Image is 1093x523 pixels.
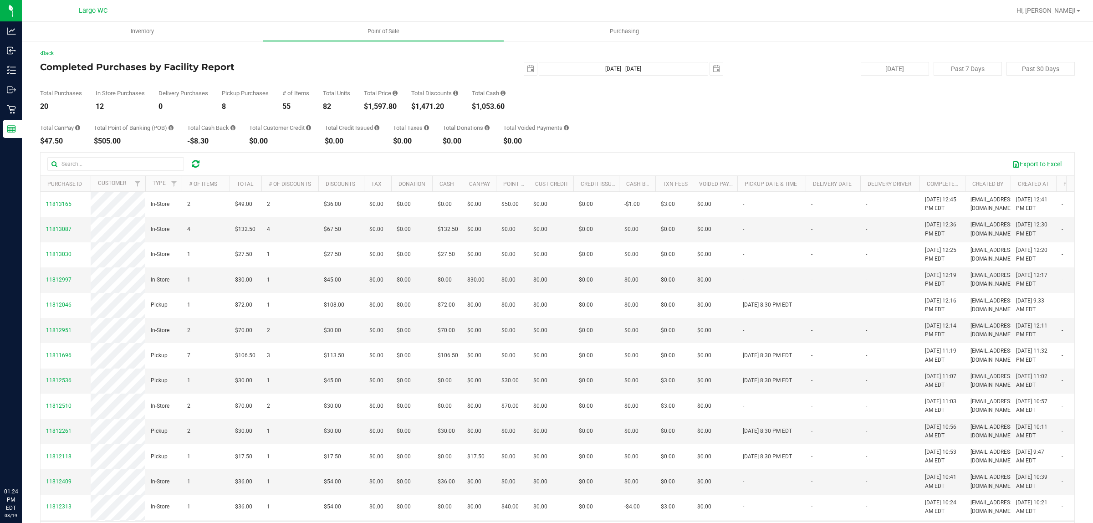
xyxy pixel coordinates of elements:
[267,276,270,284] span: 1
[564,125,569,131] i: Sum of all voided payment transaction amounts, excluding tips and transaction fees, for all purch...
[970,271,1015,288] span: [EMAIL_ADDRESS][DOMAIN_NAME]
[96,103,145,110] div: 12
[411,103,458,110] div: $1,471.20
[393,90,398,96] i: Sum of the total prices of all purchases in the date range.
[1016,271,1051,288] span: [DATE] 12:17 PM EDT
[187,376,190,385] span: 1
[1062,376,1063,385] span: -
[925,195,960,213] span: [DATE] 12:45 PM EDT
[397,276,411,284] span: $0.00
[743,200,744,209] span: -
[661,301,675,309] span: $0.00
[263,22,504,41] a: Point of Sale
[697,326,711,335] span: $0.00
[970,297,1015,314] span: [EMAIL_ADDRESS][DOMAIN_NAME]
[187,351,190,360] span: 7
[467,200,481,209] span: $0.00
[501,402,519,410] span: $70.00
[40,50,54,56] a: Back
[467,250,481,259] span: $0.00
[187,326,190,335] span: 2
[438,250,455,259] span: $27.50
[1062,301,1063,309] span: -
[235,276,252,284] span: $30.00
[697,250,711,259] span: $0.00
[598,27,651,36] span: Purchasing
[579,200,593,209] span: $0.00
[970,322,1015,339] span: [EMAIL_ADDRESS][DOMAIN_NAME]
[533,402,547,410] span: $0.00
[189,181,217,187] a: # of Items
[235,326,252,335] span: $70.00
[663,181,688,187] a: Txn Fees
[98,180,126,186] a: Customer
[503,125,569,131] div: Total Voided Payments
[325,138,379,145] div: $0.00
[443,125,490,131] div: Total Donations
[187,125,235,131] div: Total Cash Back
[235,250,252,259] span: $27.50
[267,376,270,385] span: 1
[861,62,929,76] button: [DATE]
[323,90,350,96] div: Total Units
[438,276,452,284] span: $0.00
[485,125,490,131] i: Sum of all round-up-to-next-dollar total price adjustments for all purchases in the date range.
[743,250,744,259] span: -
[96,90,145,96] div: In Store Purchases
[970,220,1015,238] span: [EMAIL_ADDRESS][DOMAIN_NAME]
[467,276,485,284] span: $30.00
[697,301,711,309] span: $0.00
[533,376,547,385] span: $0.00
[1016,322,1051,339] span: [DATE] 12:11 PM EDT
[438,376,452,385] span: $0.00
[624,276,638,284] span: $0.00
[624,200,640,209] span: -$1.00
[46,226,72,232] span: 11813087
[439,181,454,187] a: Cash
[7,85,16,94] inline-svg: Outbound
[46,327,72,333] span: 11812951
[1016,220,1051,238] span: [DATE] 12:30 PM EDT
[187,276,190,284] span: 1
[811,225,812,234] span: -
[369,376,383,385] span: $0.00
[1016,7,1076,14] span: Hi, [PERSON_NAME]!
[469,181,490,187] a: CanPay
[579,326,593,335] span: $0.00
[438,326,455,335] span: $70.00
[811,200,812,209] span: -
[467,301,481,309] span: $0.00
[1016,347,1051,364] span: [DATE] 11:32 PM EDT
[306,125,311,131] i: Sum of the successful, non-voided payments using account credit for all purchases in the date range.
[7,105,16,114] inline-svg: Retail
[811,351,812,360] span: -
[1062,276,1063,284] span: -
[504,22,745,41] a: Purchasing
[501,351,516,360] span: $0.00
[579,301,593,309] span: $0.00
[22,22,263,41] a: Inventory
[579,402,593,410] span: $0.00
[424,125,429,131] i: Sum of the total taxes for all purchases in the date range.
[934,62,1002,76] button: Past 7 Days
[40,138,80,145] div: $47.50
[524,62,537,75] span: select
[925,271,960,288] span: [DATE] 12:19 PM EDT
[46,302,72,308] span: 11812046
[661,200,675,209] span: $3.00
[467,225,481,234] span: $0.00
[624,376,638,385] span: $0.00
[369,200,383,209] span: $0.00
[7,26,16,36] inline-svg: Analytics
[533,225,547,234] span: $0.00
[158,90,208,96] div: Delivery Purchases
[811,301,812,309] span: -
[866,250,867,259] span: -
[697,225,711,234] span: $0.00
[661,326,675,335] span: $0.00
[501,225,516,234] span: $0.00
[1062,326,1063,335] span: -
[187,200,190,209] span: 2
[397,376,411,385] span: $0.00
[1016,246,1051,263] span: [DATE] 12:20 PM EDT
